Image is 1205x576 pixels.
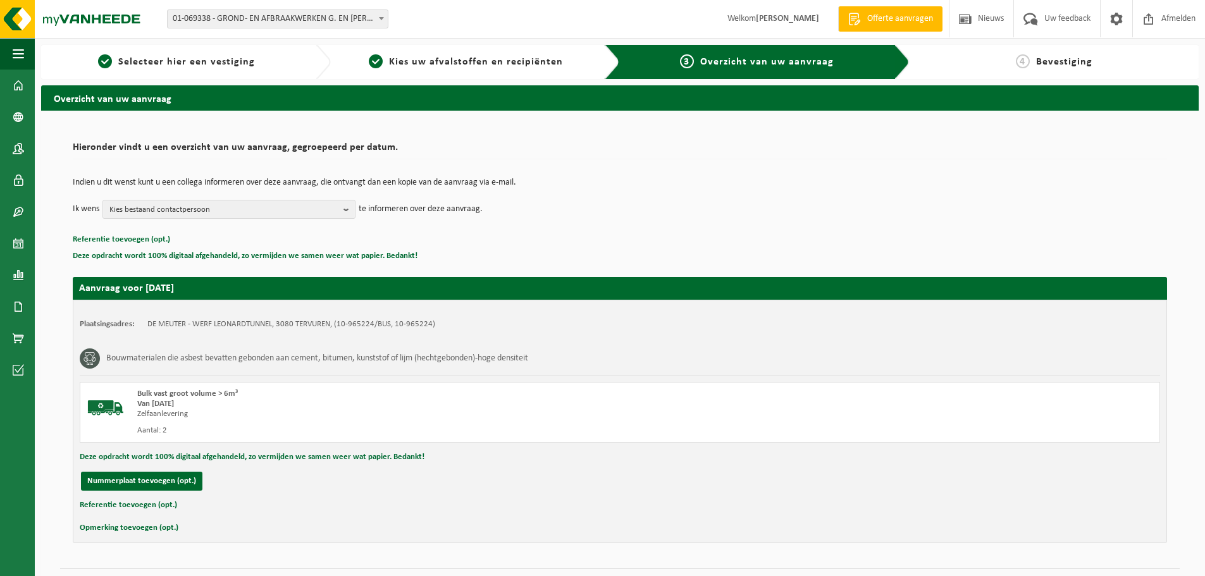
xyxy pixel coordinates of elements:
button: Referentie toevoegen (opt.) [73,231,170,248]
a: Offerte aanvragen [838,6,942,32]
span: Kies bestaand contactpersoon [109,200,338,219]
button: Opmerking toevoegen (opt.) [80,520,178,536]
span: 4 [1016,54,1030,68]
button: Nummerplaat toevoegen (opt.) [81,472,202,491]
span: 01-069338 - GROND- EN AFBRAAKWERKEN G. EN A. DE MEUTER - TERNAT [167,9,388,28]
span: 1 [98,54,112,68]
td: DE MEUTER - WERF LEONARDTUNNEL, 3080 TERVUREN, (10-965224/BUS, 10-965224) [147,319,435,329]
div: Aantal: 2 [137,426,670,436]
p: Ik wens [73,200,99,219]
span: Bulk vast groot volume > 6m³ [137,389,238,398]
strong: Van [DATE] [137,400,174,408]
span: 01-069338 - GROND- EN AFBRAAKWERKEN G. EN A. DE MEUTER - TERNAT [168,10,388,28]
span: Overzicht van uw aanvraag [700,57,834,67]
span: Selecteer hier een vestiging [118,57,255,67]
strong: Aanvraag voor [DATE] [79,283,174,293]
button: Deze opdracht wordt 100% digitaal afgehandeld, zo vermijden we samen weer wat papier. Bedankt! [73,248,417,264]
span: Bevestiging [1036,57,1092,67]
span: Kies uw afvalstoffen en recipiënten [389,57,563,67]
button: Kies bestaand contactpersoon [102,200,355,219]
a: 2Kies uw afvalstoffen en recipiënten [337,54,595,70]
strong: Plaatsingsadres: [80,320,135,328]
a: 1Selecteer hier een vestiging [47,54,306,70]
p: Indien u dit wenst kunt u een collega informeren over deze aanvraag, die ontvangt dan een kopie v... [73,178,1167,187]
button: Referentie toevoegen (opt.) [80,497,177,513]
h2: Overzicht van uw aanvraag [41,85,1199,110]
strong: [PERSON_NAME] [756,14,819,23]
div: Zelfaanlevering [137,409,670,419]
h3: Bouwmaterialen die asbest bevatten gebonden aan cement, bitumen, kunststof of lijm (hechtgebonden... [106,348,528,369]
span: 3 [680,54,694,68]
h2: Hieronder vindt u een overzicht van uw aanvraag, gegroepeerd per datum. [73,142,1167,159]
button: Deze opdracht wordt 100% digitaal afgehandeld, zo vermijden we samen weer wat papier. Bedankt! [80,449,424,465]
span: 2 [369,54,383,68]
img: BL-SO-LV.png [87,389,125,427]
span: Offerte aanvragen [864,13,936,25]
p: te informeren over deze aanvraag. [359,200,483,219]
